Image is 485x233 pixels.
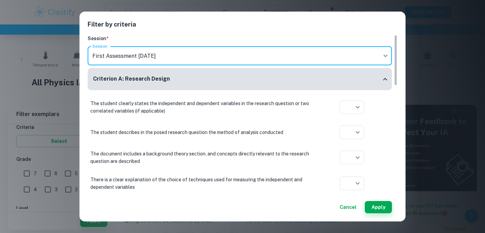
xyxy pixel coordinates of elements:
h6: Session [88,35,392,42]
p: The student describes in the posed research question the method of analysis conducted [90,129,315,136]
p: There is a clear explanation of the choice of techniques used for measuring the independent and d... [90,176,315,191]
p: The student clearly states the independent and dependent variables in the research question or tw... [90,100,315,115]
button: Cancel [337,201,359,213]
h6: Criterion A: Research Design [93,75,170,83]
div: First Assessment [DATE] [88,46,392,65]
p: The document includes a background theory section, and concepts directly relevant to the research... [90,150,315,165]
div: Criterion A: Research Design [88,68,392,90]
label: Session [92,43,107,49]
button: Apply [365,201,392,213]
h2: Filter by criteria [88,20,397,35]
